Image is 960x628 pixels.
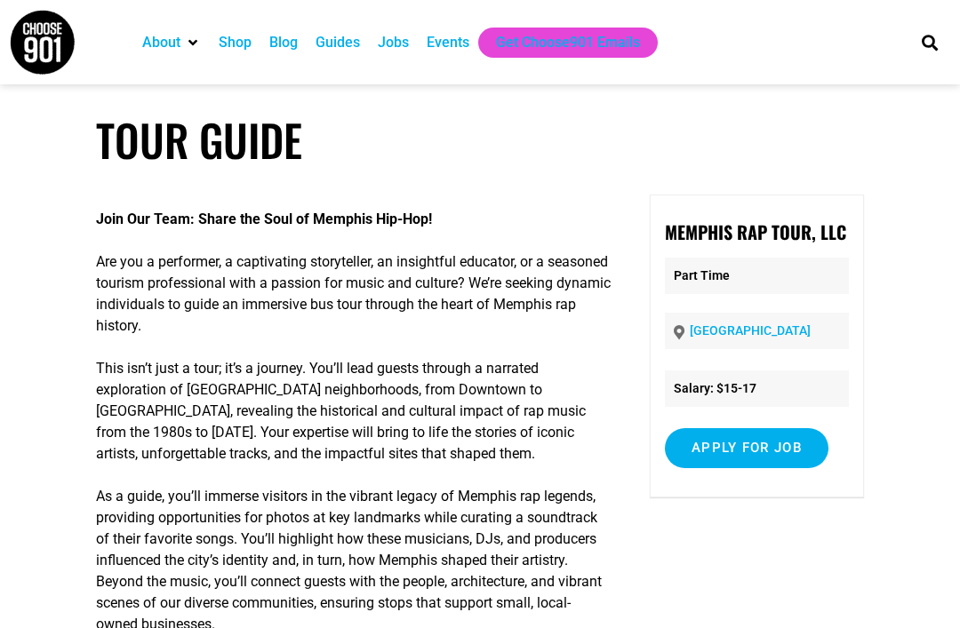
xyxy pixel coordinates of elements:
[427,32,469,53] a: Events
[665,370,849,407] li: Salary: $15-17
[378,32,409,53] a: Jobs
[496,32,640,53] a: Get Choose901 Emails
[269,32,298,53] a: Blog
[665,258,849,294] p: Part Time
[133,28,210,58] div: About
[142,32,180,53] a: About
[219,32,252,53] a: Shop
[96,358,612,465] p: This isn’t just a tour; it’s a journey. You’ll lead guests through a narrated exploration of [GEO...
[916,28,945,57] div: Search
[96,251,612,337] p: Are you a performer, a captivating storyteller, an insightful educator, or a seasoned tourism pro...
[665,428,828,468] input: Apply for job
[133,28,896,58] nav: Main nav
[316,32,360,53] a: Guides
[690,323,811,338] a: [GEOGRAPHIC_DATA]
[96,114,864,166] h1: Tour Guide
[96,211,432,227] strong: Join Our Team: Share the Soul of Memphis Hip-Hop!
[665,219,846,245] strong: Memphis Rap Tour, LLC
